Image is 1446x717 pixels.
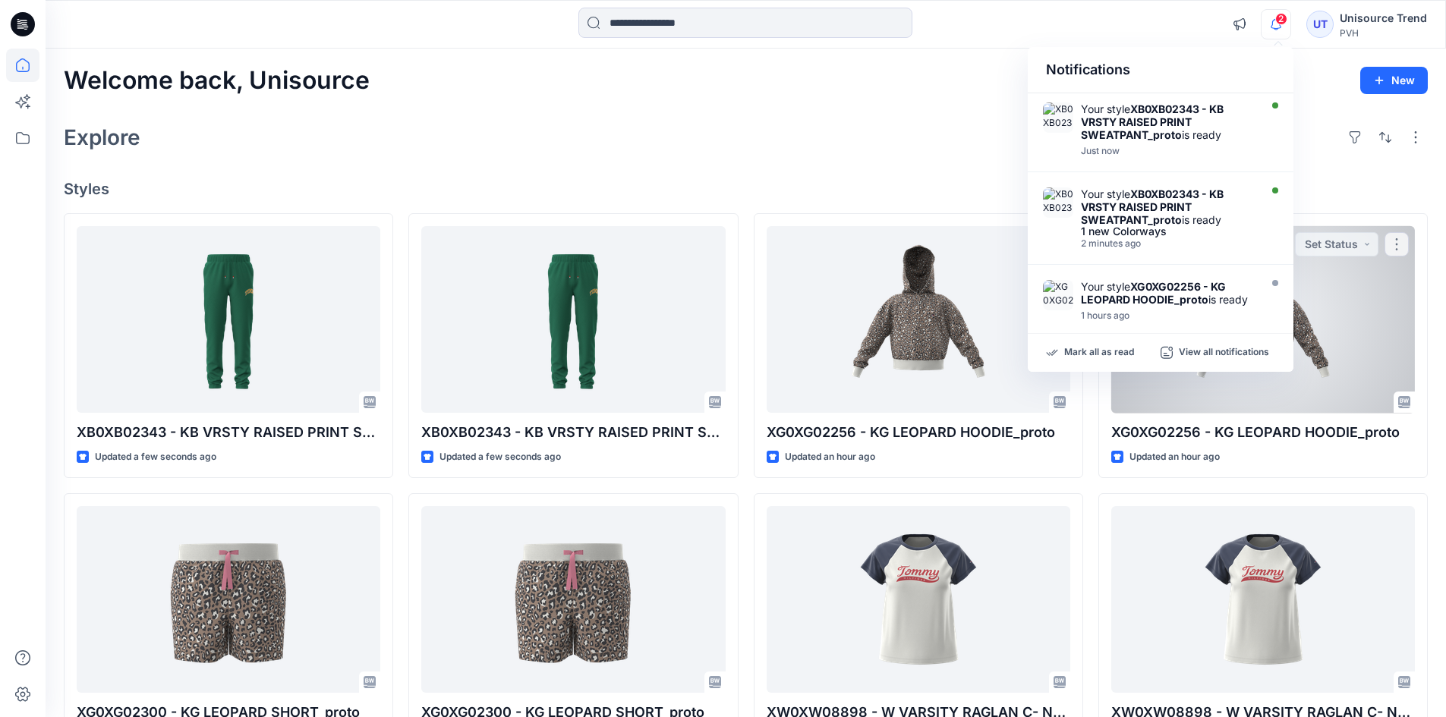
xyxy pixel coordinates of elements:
p: XG0XG02256 - KG LEOPARD HOODIE_proto [767,422,1070,443]
div: Your style is ready [1081,102,1255,141]
a: XG0XG02300 - KG LEOPARD SHORT_proto [77,506,380,693]
p: XB0XB02343 - KB VRSTY RAISED PRINT SWEATPANT_proto [421,422,725,443]
strong: XB0XB02343 - KB VRSTY RAISED PRINT SWEATPANT_proto [1081,187,1224,226]
div: Tuesday, October 14, 2025 13:23 [1081,146,1255,156]
div: Notifications [1028,47,1293,93]
div: Tuesday, October 14, 2025 12:11 [1081,310,1255,321]
strong: XG0XG02256 - KG LEOPARD HOODIE_proto [1081,280,1226,306]
strong: XB0XB02343 - KB VRSTY RAISED PRINT SWEATPANT_proto [1081,102,1224,141]
a: XG0XG02300 - KG LEOPARD SHORT_proto [421,506,725,693]
a: XB0XB02343 - KB VRSTY RAISED PRINT SWEATPANT_proto [77,226,380,414]
div: Unisource Trend [1340,9,1427,27]
h4: Styles [64,180,1428,198]
h2: Welcome back, Unisource [64,67,370,95]
span: 2 [1275,13,1287,25]
p: Updated an hour ago [785,449,875,465]
p: Mark all as read [1064,346,1134,360]
div: PVH [1340,27,1427,39]
p: XB0XB02343 - KB VRSTY RAISED PRINT SWEATPANT_proto [77,422,380,443]
a: XG0XG02256 - KG LEOPARD HOODIE_proto [767,226,1070,414]
p: Updated a few seconds ago [95,449,216,465]
p: Updated an hour ago [1129,449,1220,465]
a: XB0XB02343 - KB VRSTY RAISED PRINT SWEATPANT_proto [421,226,725,414]
p: XG0XG02256 - KG LEOPARD HOODIE_proto [1111,422,1415,443]
img: XB0XB02343 - KB VRSTY RAISED PRINT SWEATPANT_proto [1043,102,1073,133]
div: 1 new Colorways [1081,226,1255,237]
div: Your style is ready [1081,280,1255,306]
p: Updated a few seconds ago [439,449,561,465]
img: XB0XB02343 - KB VRSTY RAISED PRINT SWEATPANT_proto [1043,187,1073,218]
div: Tuesday, October 14, 2025 13:22 [1081,238,1255,249]
div: Your style is ready [1081,187,1255,226]
div: UT [1306,11,1334,38]
h2: Explore [64,125,140,149]
a: XW0XW08898 - W VARSITY RAGLAN C- NK SS TEE_3D fit 2 [1111,506,1415,693]
a: XW0XW08898 - W VARSITY RAGLAN C- NK SS TEE_3D fit 2 [767,506,1070,693]
p: View all notifications [1179,346,1269,360]
img: XG0XG02256 - KG LEOPARD HOODIE_proto [1043,280,1073,310]
button: New [1360,67,1428,94]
